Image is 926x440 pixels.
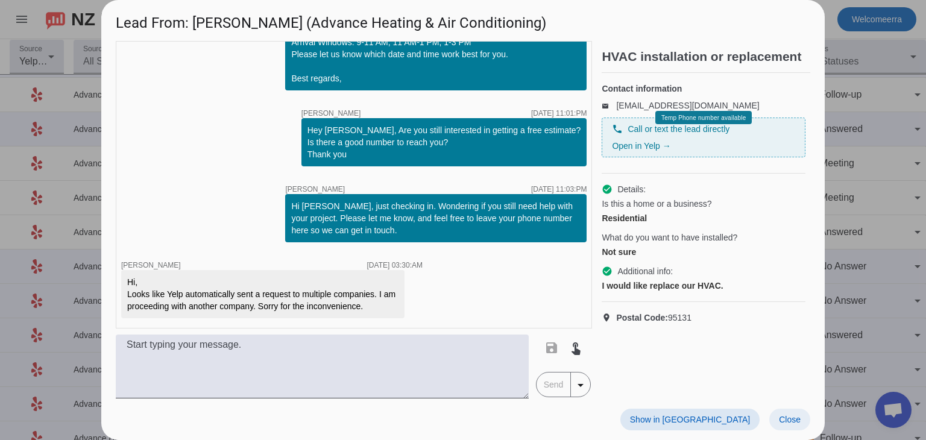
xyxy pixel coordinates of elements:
[602,184,613,195] mat-icon: check_circle
[602,313,616,322] mat-icon: location_on
[779,415,801,424] span: Close
[121,261,181,269] span: [PERSON_NAME]
[630,415,750,424] span: Show in [GEOGRAPHIC_DATA]
[616,101,759,110] a: [EMAIL_ADDRESS][DOMAIN_NAME]
[127,276,398,312] div: Hi, Looks like Yelp automatically sent a request to multiple companies. I am proceeding with anot...
[602,266,613,277] mat-icon: check_circle
[628,123,729,135] span: Call or text the lead directly
[612,141,670,151] a: Open in Yelp →
[769,409,810,430] button: Close
[573,378,588,392] mat-icon: arrow_drop_down
[616,312,691,324] span: 95131
[285,186,345,193] span: [PERSON_NAME]
[602,51,810,63] h2: HVAC installation or replacement
[661,115,746,121] span: Temp Phone number available
[602,212,805,224] div: Residential
[602,246,805,258] div: Not sure
[602,102,616,108] mat-icon: email
[602,280,805,292] div: I would like replace our HVAC.
[569,341,583,355] mat-icon: touch_app
[602,198,711,210] span: Is this a home or a business?
[616,313,668,322] strong: Postal Code:
[612,124,623,134] mat-icon: phone
[531,186,587,193] div: [DATE] 11:03:PM
[531,110,587,117] div: [DATE] 11:01:PM
[291,200,581,236] div: Hi [PERSON_NAME], just checking in. Wondering if you still need help with your project. Please le...
[617,183,646,195] span: Details:
[620,409,760,430] button: Show in [GEOGRAPHIC_DATA]
[617,265,673,277] span: Additional info:
[602,83,805,95] h4: Contact information
[307,124,581,160] div: Hey [PERSON_NAME], Are you still interested in getting a free estimate? Is there a good number to...
[602,231,737,244] span: What do you want to have installed?
[301,110,361,117] span: [PERSON_NAME]
[367,262,423,269] div: [DATE] 03:30:AM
